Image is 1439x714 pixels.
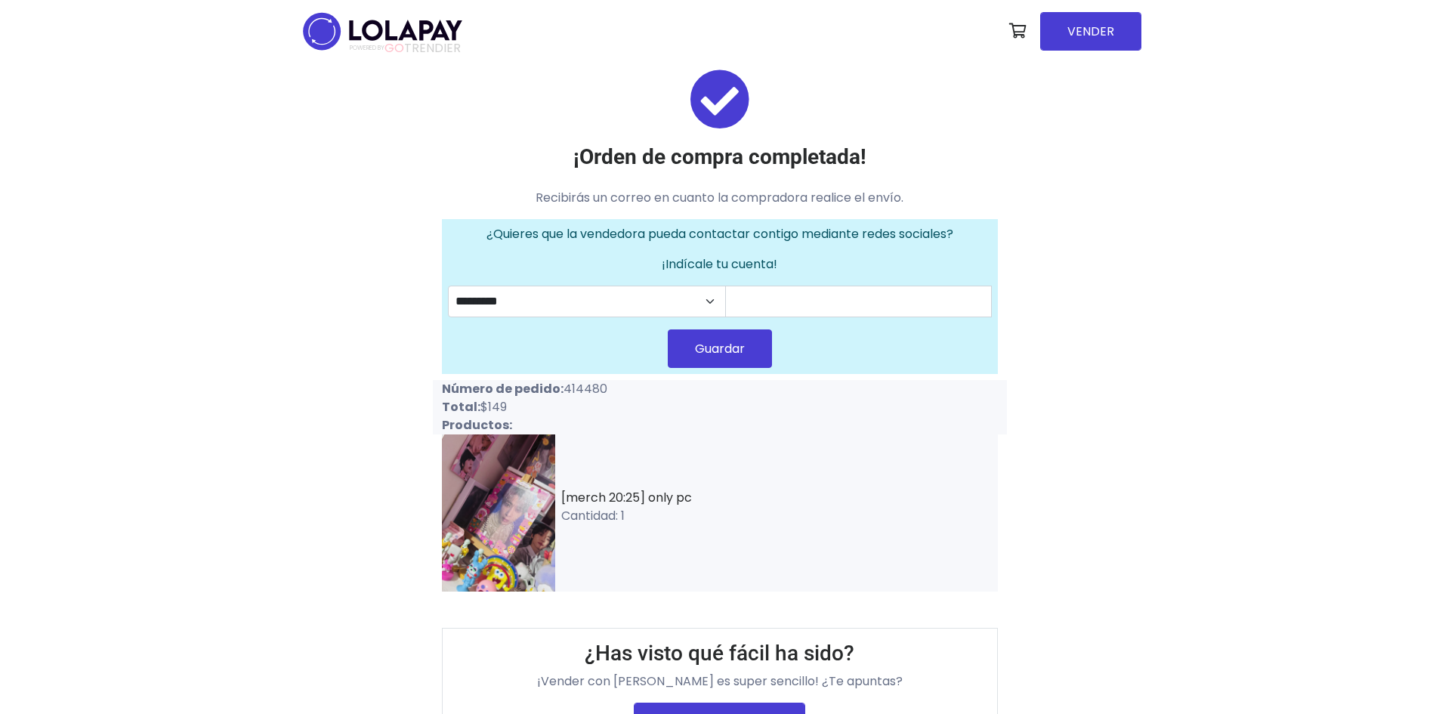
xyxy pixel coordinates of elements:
[448,225,992,243] p: ¿Quieres que la vendedora pueda contactar contigo mediante redes sociales?
[561,507,998,525] p: Cantidad: 1
[442,144,998,170] h3: ¡Orden de compra completada!
[442,398,711,416] p: $149
[350,44,384,52] span: POWERED BY
[442,398,480,416] strong: Total:
[442,380,711,398] p: 414480
[384,39,404,57] span: GO
[442,380,564,397] strong: Número de pedido:
[668,329,772,368] button: Guardar
[448,255,992,274] p: ¡Indícale tu cuenta!
[455,672,985,691] p: ¡Vender con [PERSON_NAME] es super sencillo! ¿Te apuntas?
[442,416,512,434] strong: Productos:
[442,434,555,592] img: small_1737259593290.jpeg
[561,489,692,506] a: [merch 20:25] only pc
[298,8,467,55] img: logo
[350,42,461,55] span: TRENDIER
[442,189,998,207] p: Recibirás un correo en cuanto la compradora realice el envío.
[455,641,985,666] h3: ¿Has visto qué fácil ha sido?
[1040,12,1141,51] a: VENDER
